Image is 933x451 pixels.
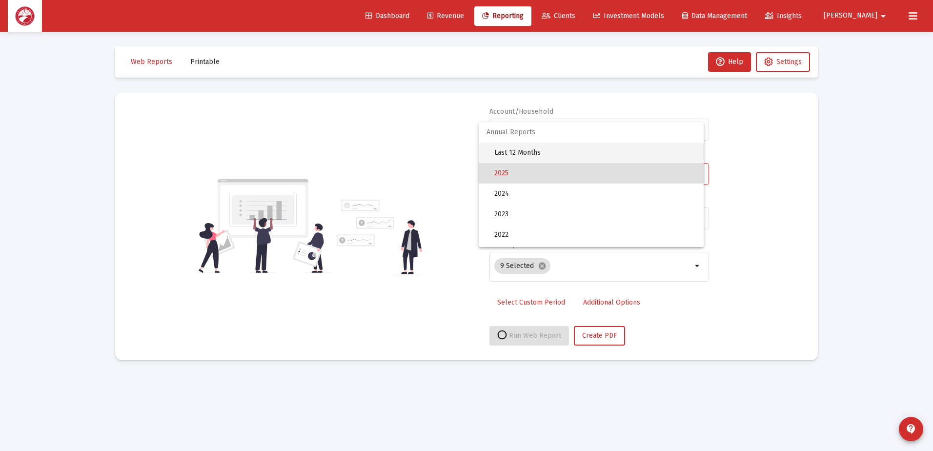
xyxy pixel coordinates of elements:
span: 2024 [494,184,696,204]
span: Annual Reports [479,122,704,143]
span: 2022 [494,225,696,245]
span: 2023 [494,204,696,225]
span: Last 12 Months [494,143,696,163]
span: 2025 [494,163,696,184]
span: 2021 [494,245,696,266]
